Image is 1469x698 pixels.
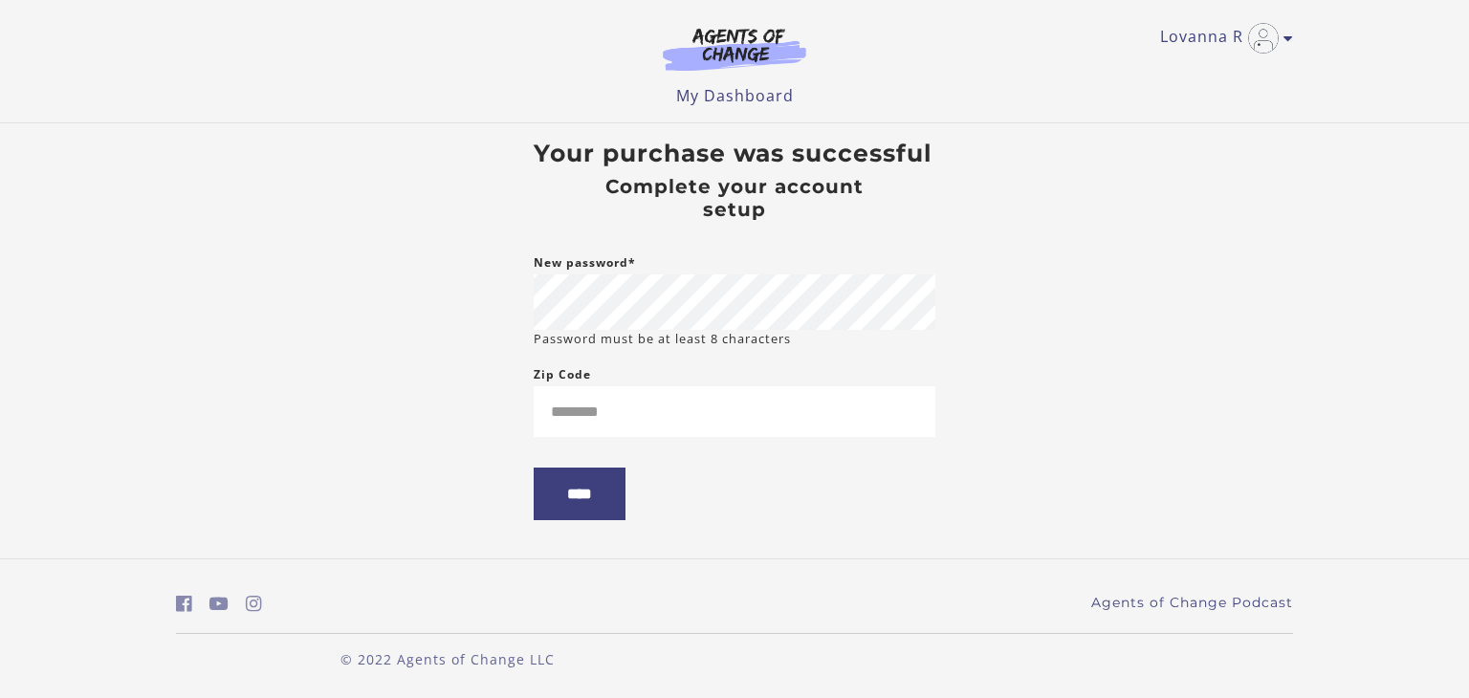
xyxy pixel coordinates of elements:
[246,595,262,613] i: https://www.instagram.com/agentsofchangeprep/ (Open in a new window)
[676,85,794,106] a: My Dashboard
[176,649,719,669] p: © 2022 Agents of Change LLC
[534,139,935,167] h3: Your purchase was successful
[176,595,192,613] i: https://www.facebook.com/groups/aswbtestprep (Open in a new window)
[209,595,229,613] i: https://www.youtube.com/c/AgentsofChangeTestPrepbyMeaganMitchell (Open in a new window)
[574,175,895,221] h4: Complete your account setup
[1160,23,1283,54] a: Toggle menu
[176,590,192,618] a: https://www.facebook.com/groups/aswbtestprep (Open in a new window)
[643,27,826,71] img: Agents of Change Logo
[534,363,591,386] label: Zip Code
[534,251,636,274] label: New password*
[1091,593,1293,613] a: Agents of Change Podcast
[246,590,262,618] a: https://www.instagram.com/agentsofchangeprep/ (Open in a new window)
[209,590,229,618] a: https://www.youtube.com/c/AgentsofChangeTestPrepbyMeaganMitchell (Open in a new window)
[534,330,791,348] small: Password must be at least 8 characters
